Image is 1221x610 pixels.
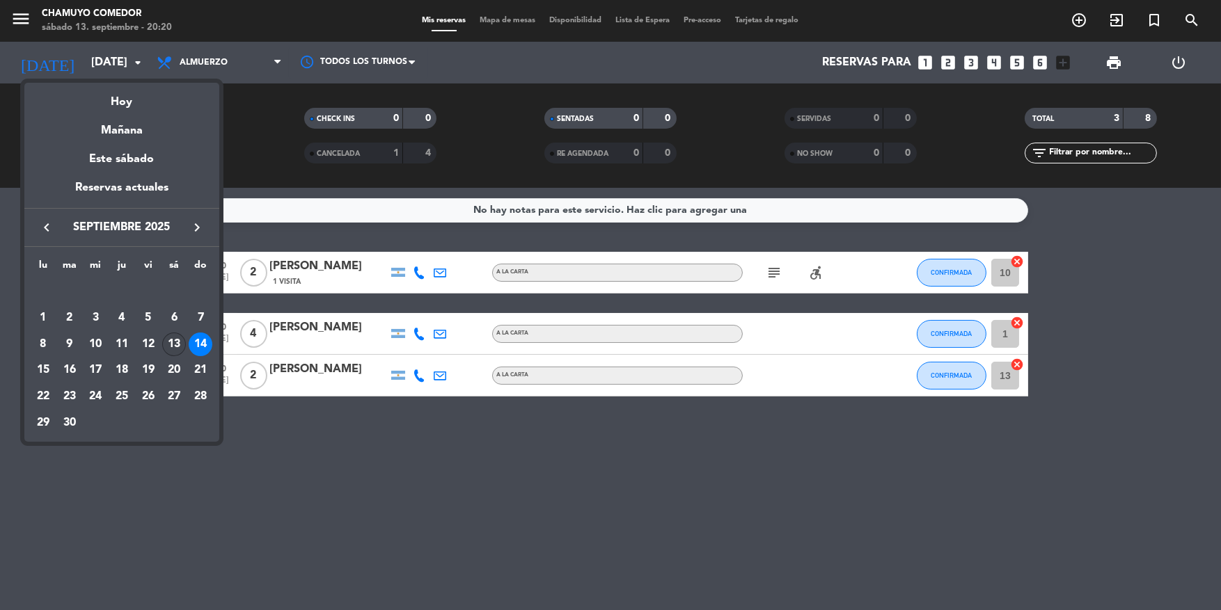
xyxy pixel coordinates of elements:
div: 27 [162,385,186,408]
td: 19 de septiembre de 2025 [135,358,162,384]
i: keyboard_arrow_right [189,219,205,236]
td: 20 de septiembre de 2025 [162,358,188,384]
div: 16 [58,358,81,382]
td: 6 de septiembre de 2025 [162,305,188,331]
div: Hoy [24,83,219,111]
div: 18 [110,358,134,382]
div: 3 [84,306,107,330]
td: 11 de septiembre de 2025 [109,331,135,358]
td: 15 de septiembre de 2025 [30,358,56,384]
div: 4 [110,306,134,330]
td: 13 de septiembre de 2025 [162,331,188,358]
div: 1 [31,306,55,330]
div: 23 [58,385,81,408]
div: 26 [136,385,160,408]
div: Este sábado [24,140,219,179]
td: 25 de septiembre de 2025 [109,383,135,410]
div: 28 [189,385,212,408]
div: 19 [136,358,160,382]
td: 30 de septiembre de 2025 [56,410,83,436]
button: keyboard_arrow_right [184,218,210,236]
td: 24 de septiembre de 2025 [82,383,109,410]
button: keyboard_arrow_left [34,218,59,236]
td: 9 de septiembre de 2025 [56,331,83,358]
div: 11 [110,332,134,356]
td: 2 de septiembre de 2025 [56,305,83,331]
td: 23 de septiembre de 2025 [56,383,83,410]
th: sábado [162,257,188,279]
td: 22 de septiembre de 2025 [30,383,56,410]
div: 8 [31,332,55,356]
div: 10 [84,332,107,356]
td: 10 de septiembre de 2025 [82,331,109,358]
div: 7 [189,306,212,330]
div: 14 [189,332,212,356]
td: 12 de septiembre de 2025 [135,331,162,358]
td: 28 de septiembre de 2025 [187,383,214,410]
td: 1 de septiembre de 2025 [30,305,56,331]
div: 20 [162,358,186,382]
div: 30 [58,411,81,435]
td: 16 de septiembre de 2025 [56,358,83,384]
td: 18 de septiembre de 2025 [109,358,135,384]
td: 8 de septiembre de 2025 [30,331,56,358]
div: 24 [84,385,107,408]
div: 22 [31,385,55,408]
div: 13 [162,332,186,356]
td: 21 de septiembre de 2025 [187,358,214,384]
td: 5 de septiembre de 2025 [135,305,162,331]
td: 29 de septiembre de 2025 [30,410,56,436]
th: viernes [135,257,162,279]
th: miércoles [82,257,109,279]
td: 3 de septiembre de 2025 [82,305,109,331]
div: Mañana [24,111,219,140]
div: 12 [136,332,160,356]
td: 7 de septiembre de 2025 [187,305,214,331]
div: 29 [31,411,55,435]
td: 17 de septiembre de 2025 [82,358,109,384]
div: 2 [58,306,81,330]
div: 5 [136,306,160,330]
i: keyboard_arrow_left [38,219,55,236]
td: 27 de septiembre de 2025 [162,383,188,410]
th: jueves [109,257,135,279]
div: 9 [58,332,81,356]
td: 4 de septiembre de 2025 [109,305,135,331]
div: 17 [84,358,107,382]
span: septiembre 2025 [59,218,184,236]
td: 14 de septiembre de 2025 [187,331,214,358]
div: 21 [189,358,212,382]
div: 6 [162,306,186,330]
div: 15 [31,358,55,382]
th: martes [56,257,83,279]
td: 26 de septiembre de 2025 [135,383,162,410]
th: lunes [30,257,56,279]
th: domingo [187,257,214,279]
div: Reservas actuales [24,179,219,207]
div: 25 [110,385,134,408]
td: SEP. [30,279,214,305]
